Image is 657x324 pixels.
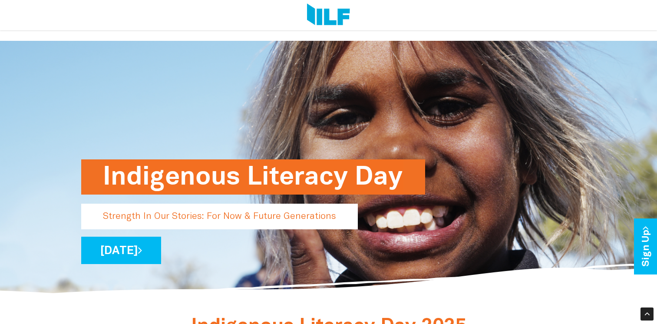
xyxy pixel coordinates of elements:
[307,3,350,27] img: Logo
[103,159,403,195] h1: Indigenous Literacy Day
[81,204,358,229] p: Strength In Our Stories: For Now & Future Generations
[640,307,654,321] div: Scroll Back to Top
[81,237,161,264] a: [DATE]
